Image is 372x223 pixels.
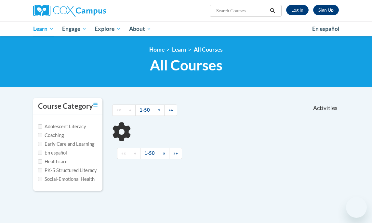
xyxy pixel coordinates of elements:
iframe: Button to launch messaging window [346,197,367,218]
span: Explore [95,25,121,33]
span: Activities [313,105,338,112]
a: All Courses [194,46,223,53]
input: Search Courses [216,7,268,15]
label: Early Care and Learning [38,141,94,148]
label: Healthcare [38,158,68,165]
span: Learn [33,25,54,33]
div: Main menu [28,21,344,36]
span: » [158,107,160,113]
label: Coaching [38,132,64,139]
label: Adolescent Literacy [38,123,86,130]
span: » [163,150,165,156]
a: Engage [58,21,91,36]
span: «« [116,107,121,113]
img: Cox Campus [33,5,106,17]
input: Checkbox for Options [38,168,42,172]
a: Previous [125,105,136,116]
input: Checkbox for Options [38,124,42,129]
a: Begining [117,148,130,159]
a: End [164,105,177,116]
span: En español [312,25,339,32]
a: Toggle collapse [93,101,98,108]
span: About [129,25,151,33]
a: Next [154,105,165,116]
a: Next [159,148,169,159]
label: PK-5 Structured Literacy [38,167,97,174]
span: « [134,150,136,156]
input: Checkbox for Options [38,133,42,137]
span: »» [173,150,178,156]
a: End [169,148,182,159]
a: Explore [90,21,125,36]
span: «« [121,150,126,156]
label: Social-Emotional Health [38,176,95,183]
a: Cox Campus [33,5,128,17]
a: 1-50 [135,105,154,116]
input: Checkbox for Options [38,151,42,155]
input: Checkbox for Options [38,142,42,146]
input: Checkbox for Options [38,159,42,164]
a: Begining [112,105,125,116]
a: About [125,21,155,36]
a: Home [149,46,165,53]
a: Learn [172,46,186,53]
label: En español [38,149,67,156]
a: Learn [29,21,58,36]
a: Register [313,5,339,15]
input: Checkbox for Options [38,177,42,181]
h3: Course Category [38,101,93,111]
a: En español [308,22,344,36]
span: »» [168,107,173,113]
span: « [129,107,131,113]
a: Log In [286,5,309,15]
a: Previous [130,148,140,159]
a: 1-50 [140,148,159,159]
span: Engage [62,25,86,33]
button: Search [268,7,277,15]
span: All Courses [150,56,222,74]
